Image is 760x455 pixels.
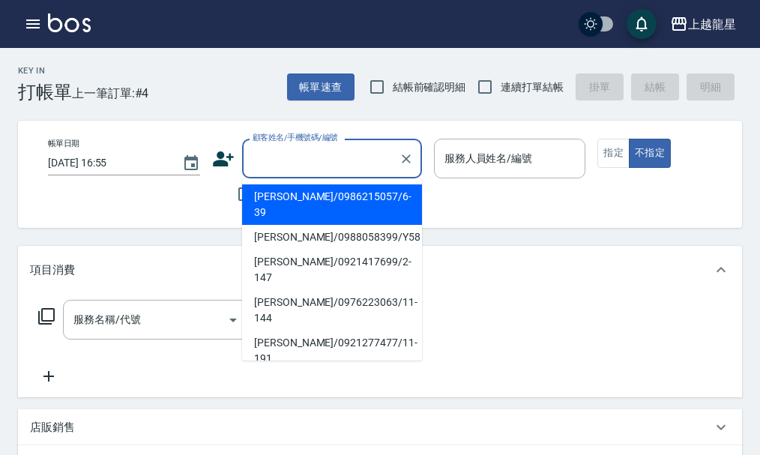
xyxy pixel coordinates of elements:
li: [PERSON_NAME]/0921417699/2-147 [242,250,422,290]
p: 店販銷售 [30,420,75,436]
button: Clear [396,148,417,169]
button: 指定 [597,139,630,168]
input: YYYY/MM/DD hh:mm [48,151,167,175]
span: 結帳前確認明細 [393,79,466,95]
img: Logo [48,13,91,32]
span: 上一筆訂單:#4 [72,84,149,103]
li: [PERSON_NAME]/0976223063/11-144 [242,290,422,331]
button: Choose date, selected date is 2025-08-19 [173,145,209,181]
button: 上越龍星 [664,9,742,40]
div: 項目消費 [18,246,742,294]
button: 帳單速查 [287,73,355,101]
li: [PERSON_NAME]/0986215057/6-39 [242,184,422,225]
div: 店販銷售 [18,409,742,445]
label: 顧客姓名/手機號碼/編號 [253,132,338,143]
h3: 打帳單 [18,82,72,103]
button: Open [221,308,245,332]
div: 上越龍星 [688,15,736,34]
li: [PERSON_NAME]/0988058399/Y58 [242,225,422,250]
button: save [627,9,657,39]
li: [PERSON_NAME]/0921277477/11-191 [242,331,422,371]
span: 連續打單結帳 [501,79,564,95]
h2: Key In [18,66,72,76]
p: 項目消費 [30,262,75,278]
button: 不指定 [629,139,671,168]
label: 帳單日期 [48,138,79,149]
